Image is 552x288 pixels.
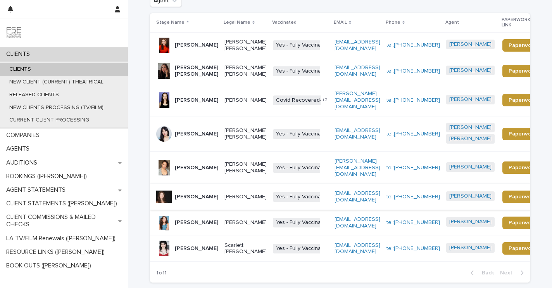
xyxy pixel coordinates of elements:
a: [PERSON_NAME] [449,193,492,200]
span: Paperwork [509,97,536,103]
p: [PERSON_NAME] [224,194,267,200]
span: Covid Recovered/Naturally Immune [273,95,367,105]
p: [PERSON_NAME] [175,219,218,226]
p: [PERSON_NAME] [175,194,218,200]
a: Paperwork [502,242,542,255]
p: [PERSON_NAME] [175,131,218,137]
span: Paperwork [509,220,536,226]
p: CLIENT STATEMENTS ([PERSON_NAME]) [3,200,123,207]
span: + 2 [322,98,328,102]
a: tel:[PHONE_NUMBER] [386,42,440,48]
span: Paperwork [509,194,536,200]
p: NEW CLIENTS PROCESSING (TV/FILM) [3,104,110,111]
a: tel:[PHONE_NUMBER] [386,68,440,74]
span: Yes - Fully Vaccinated [273,244,332,253]
p: [PERSON_NAME] [PERSON_NAME] [224,127,267,141]
p: [PERSON_NAME] [175,97,218,104]
span: Paperwork [509,131,536,137]
a: [PERSON_NAME] [449,135,492,142]
p: Agent [445,18,459,27]
a: Paperwork [502,65,542,77]
p: LA TV/FILM Renewals ([PERSON_NAME]) [3,235,122,242]
p: CLIENTS [3,66,37,73]
span: Yes - Fully Vaccinated [273,66,332,76]
a: [EMAIL_ADDRESS][DOMAIN_NAME] [335,128,380,140]
button: Back [464,269,497,276]
p: [PERSON_NAME] [PERSON_NAME] [224,64,267,78]
p: BOOK OUTS ([PERSON_NAME]) [3,262,97,269]
a: tel:[PHONE_NUMBER] [386,246,440,251]
p: [PERSON_NAME] [PERSON_NAME] [224,161,267,174]
a: [EMAIL_ADDRESS][DOMAIN_NAME] [335,39,380,51]
a: tel:[PHONE_NUMBER] [386,131,440,137]
span: Yes - Fully Vaccinated [273,129,332,139]
p: RESOURCE LINKS ([PERSON_NAME]) [3,248,111,256]
a: Paperwork [502,39,542,52]
p: Phone [386,18,400,27]
p: AUDITIONS [3,159,43,167]
a: [PERSON_NAME] [449,245,492,251]
p: CLIENT COMMISSIONS & MAILED CHECKS [3,213,118,228]
p: AGENT STATEMENTS [3,186,72,194]
a: Paperwork [502,191,542,203]
a: [PERSON_NAME] [449,41,492,48]
a: tel:[PHONE_NUMBER] [386,194,440,200]
a: Paperwork [502,128,542,140]
p: COMPANIES [3,132,46,139]
p: AGENTS [3,145,36,153]
span: Paperwork [509,43,536,48]
p: [PERSON_NAME] [PERSON_NAME] [224,39,267,52]
span: Yes - Fully Vaccinated [273,192,332,202]
img: 9JgRvJ3ETPGCJDhvPVA5 [6,25,22,41]
p: [PERSON_NAME] [175,245,218,252]
a: [PERSON_NAME] [449,219,492,225]
p: Stage Name [156,18,185,27]
a: [PERSON_NAME] [449,124,492,131]
a: [EMAIL_ADDRESS][DOMAIN_NAME] [335,191,380,203]
p: [PERSON_NAME] [175,42,218,49]
p: [PERSON_NAME] [175,165,218,171]
a: [EMAIL_ADDRESS][DOMAIN_NAME] [335,65,380,77]
span: Paperwork [509,165,536,170]
a: [PERSON_NAME] [449,67,492,74]
p: Scarlett [PERSON_NAME] [224,242,267,255]
p: BOOKINGS ([PERSON_NAME]) [3,173,93,180]
a: [PERSON_NAME] [449,96,492,103]
a: tel:[PHONE_NUMBER] [386,165,440,170]
a: tel:[PHONE_NUMBER] [386,97,440,103]
span: Yes - Fully Vaccinated [273,218,332,227]
a: Paperwork [502,217,542,229]
p: CURRENT CLIENT PROCESSING [3,117,95,123]
span: Next [500,270,517,276]
p: Vaccinated [272,18,297,27]
p: EMAIL [334,18,347,27]
a: [PERSON_NAME][EMAIL_ADDRESS][DOMAIN_NAME] [335,158,380,177]
a: [EMAIL_ADDRESS][DOMAIN_NAME] [335,243,380,255]
p: [PERSON_NAME] [PERSON_NAME] [175,64,218,78]
a: [EMAIL_ADDRESS][DOMAIN_NAME] [335,217,380,229]
p: NEW CLIENT (CURRENT) THEATRICAL [3,79,110,85]
a: [PERSON_NAME][EMAIL_ADDRESS][DOMAIN_NAME] [335,91,380,109]
span: Paperwork [509,68,536,74]
span: Yes - Fully Vaccinated [273,40,332,50]
span: Yes - Fully Vaccinated [273,163,332,173]
a: Paperwork [502,161,542,174]
span: Paperwork [509,246,536,251]
span: Back [477,270,494,276]
p: CLIENTS [3,50,36,58]
p: RELEASED CLIENTS [3,92,65,98]
p: [PERSON_NAME] [224,97,267,104]
p: [PERSON_NAME] [224,219,267,226]
a: Paperwork [502,94,542,106]
button: Next [497,269,530,276]
a: tel:[PHONE_NUMBER] [386,220,440,225]
p: PAPERWORK LINK [502,16,538,30]
p: 1 of 1 [150,264,173,283]
p: Legal Name [224,18,250,27]
a: [PERSON_NAME] [449,164,492,170]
